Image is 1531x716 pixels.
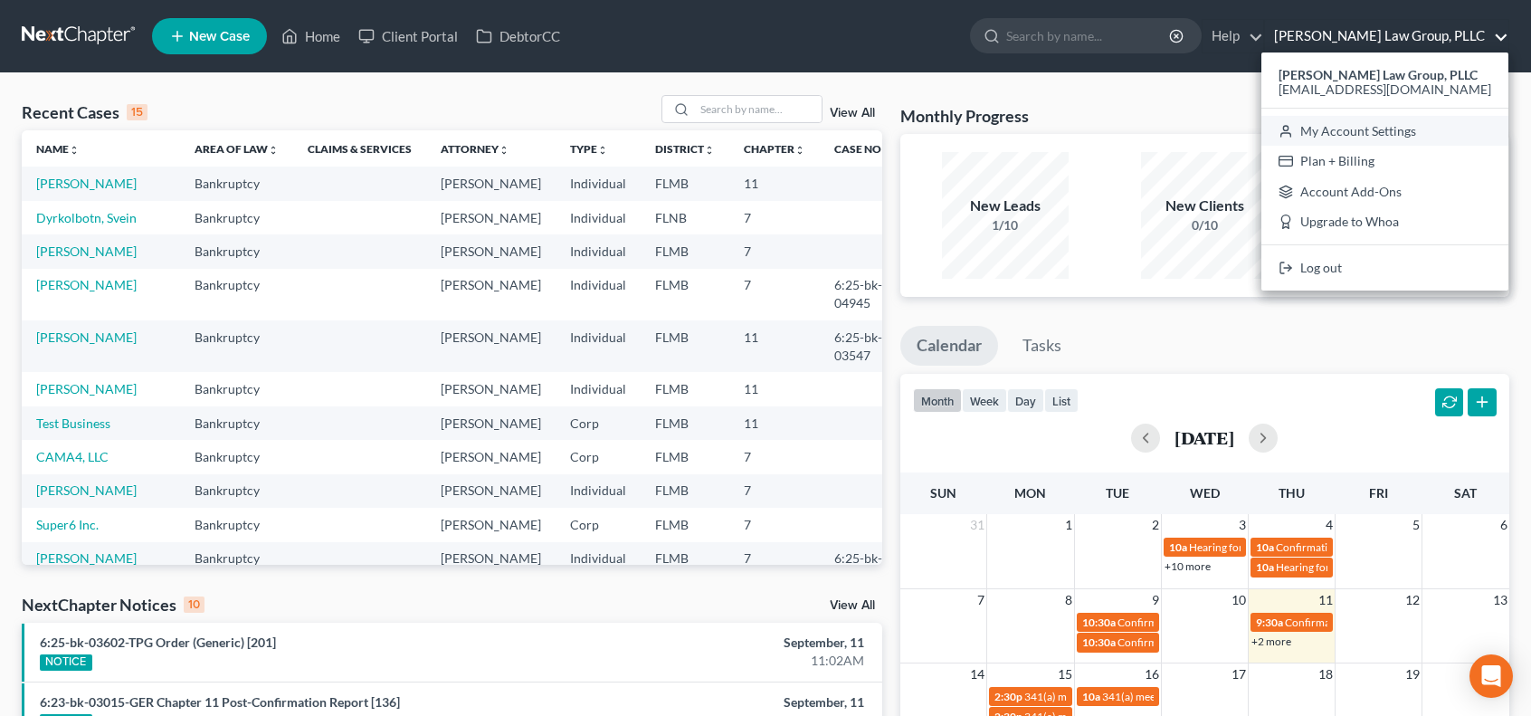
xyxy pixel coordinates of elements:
[1256,540,1274,554] span: 10a
[1261,116,1508,147] a: My Account Settings
[1082,635,1116,649] span: 10:30a
[36,381,137,396] a: [PERSON_NAME]
[441,142,509,156] a: Attorneyunfold_more
[22,594,204,616] div: NextChapter Notices
[1150,589,1161,611] span: 9
[1237,514,1248,536] span: 3
[127,104,147,120] div: 15
[180,234,293,268] td: Bankruptcy
[1141,196,1268,216] div: New Clients
[556,234,641,268] td: Individual
[180,269,293,320] td: Bankruptcy
[1498,514,1509,536] span: 6
[36,550,166,584] a: [PERSON_NAME][GEOGRAPHIC_DATA]
[36,482,137,498] a: [PERSON_NAME]
[556,320,641,372] td: Individual
[556,269,641,320] td: Individual
[1056,663,1074,685] span: 15
[40,654,92,671] div: NOTICE
[426,234,556,268] td: [PERSON_NAME]
[1279,67,1478,82] strong: [PERSON_NAME] Law Group, PLLC
[556,372,641,406] td: Individual
[1024,690,1199,703] span: 341(a) meeting for [PERSON_NAME]
[968,663,986,685] span: 14
[830,599,875,612] a: View All
[426,320,556,372] td: [PERSON_NAME]
[601,693,863,711] div: September, 11
[729,406,820,440] td: 11
[1411,514,1422,536] span: 5
[641,406,729,440] td: FLMB
[180,406,293,440] td: Bankruptcy
[729,320,820,372] td: 11
[1102,690,1325,703] span: 341(a) meeting for Bravo Brio Restaurants, LLC
[1261,253,1508,283] a: Log out
[36,142,80,156] a: Nameunfold_more
[1169,540,1187,554] span: 10a
[1014,485,1046,501] span: Mon
[1256,616,1283,629] span: 9:30a
[1369,485,1388,501] span: Fri
[1261,207,1508,238] a: Upgrade to Whoa
[729,508,820,541] td: 7
[641,269,729,320] td: FLMB
[272,20,349,53] a: Home
[1491,589,1509,611] span: 13
[942,216,1069,234] div: 1/10
[180,201,293,234] td: Bankruptcy
[830,107,875,119] a: View All
[1082,616,1116,629] span: 10:30a
[1165,559,1211,573] a: +10 more
[180,440,293,473] td: Bankruptcy
[913,388,962,413] button: month
[900,326,998,366] a: Calendar
[1317,589,1335,611] span: 11
[189,30,250,43] span: New Case
[744,142,805,156] a: Chapterunfold_more
[1261,146,1508,177] a: Plan + Billing
[426,269,556,320] td: [PERSON_NAME]
[268,145,279,156] i: unfold_more
[1265,20,1508,53] a: [PERSON_NAME] Law Group, PLLC
[36,329,137,345] a: [PERSON_NAME]
[641,542,729,594] td: FLMB
[1007,388,1044,413] button: day
[36,210,137,225] a: Dyrkolbotn, Svein
[820,542,907,594] td: 6:25-bk-04250
[729,269,820,320] td: 7
[655,142,715,156] a: Districtunfold_more
[968,514,986,536] span: 31
[499,145,509,156] i: unfold_more
[641,372,729,406] td: FLMB
[1141,216,1268,234] div: 0/10
[1006,326,1078,366] a: Tasks
[1256,560,1274,574] span: 10a
[180,320,293,372] td: Bankruptcy
[426,167,556,200] td: [PERSON_NAME]
[69,145,80,156] i: unfold_more
[1230,663,1248,685] span: 17
[930,485,956,501] span: Sun
[729,372,820,406] td: 11
[556,406,641,440] td: Corp
[729,167,820,200] td: 11
[1251,635,1291,648] a: +2 more
[195,142,279,156] a: Area of Lawunfold_more
[1143,663,1161,685] span: 16
[36,277,137,292] a: [PERSON_NAME]
[729,234,820,268] td: 7
[180,167,293,200] td: Bankruptcy
[1261,177,1508,207] a: Account Add-Ons
[704,145,715,156] i: unfold_more
[1174,428,1234,447] h2: [DATE]
[975,589,986,611] span: 7
[1082,690,1100,703] span: 10a
[1117,616,1374,629] span: Confirmation Status Conference for [PERSON_NAME]
[1063,514,1074,536] span: 1
[601,652,863,670] div: 11:02AM
[820,320,907,372] td: 6:25-bk-03547
[426,201,556,234] td: [PERSON_NAME]
[426,440,556,473] td: [PERSON_NAME]
[962,388,1007,413] button: week
[881,145,892,156] i: unfold_more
